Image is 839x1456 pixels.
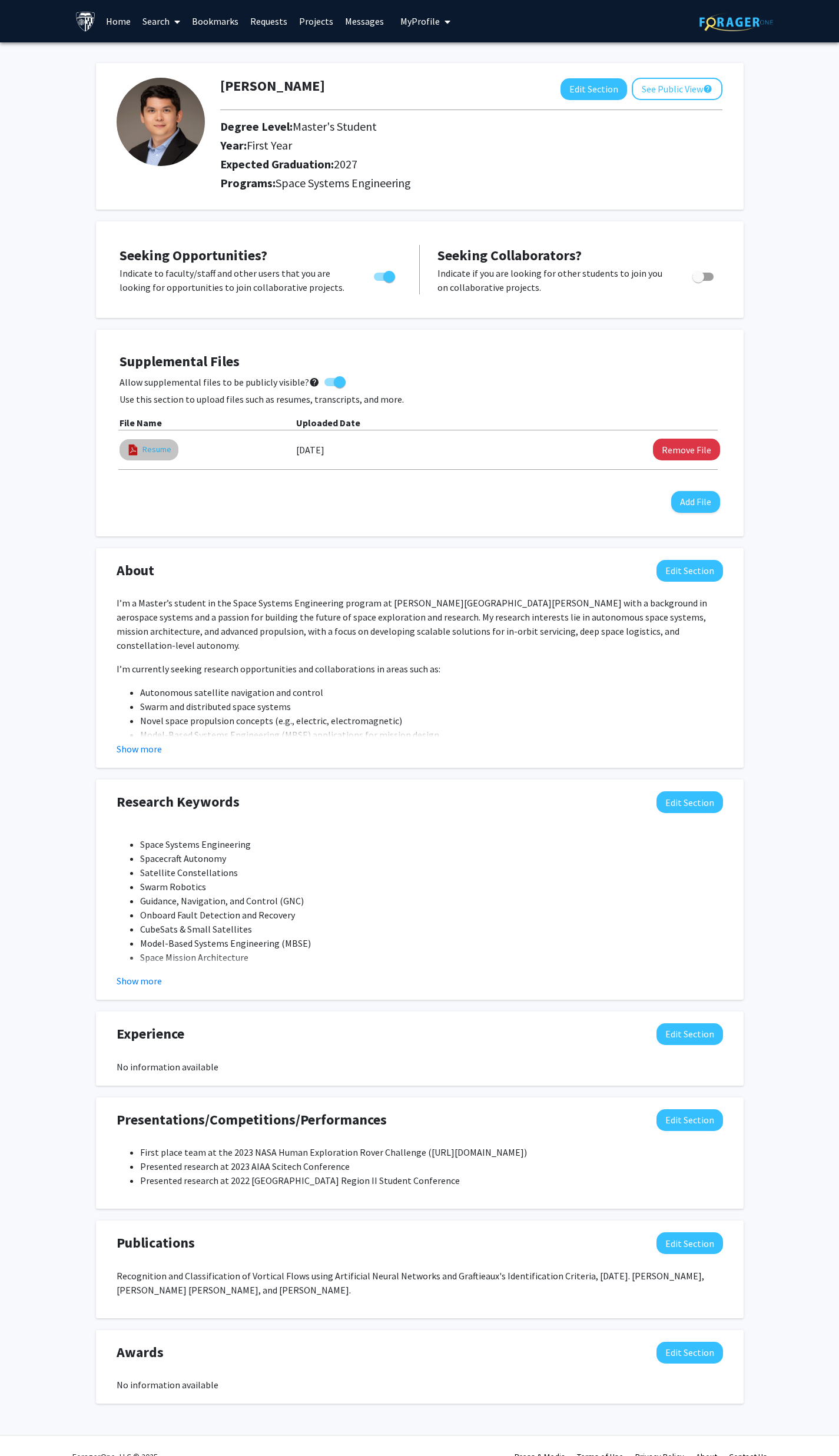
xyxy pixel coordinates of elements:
span: Research Keywords [117,791,240,812]
a: Search [137,1,186,42]
span: Swarm Robotics [140,881,206,893]
span: Space Systems Engineering [276,175,411,190]
a: Requests [244,1,293,42]
a: Bookmarks [186,1,244,42]
span: Master's Student [293,119,377,134]
p: I’m currently seeking research opportunities and collaborations in areas such as: [117,662,723,676]
a: Projects [293,1,339,42]
b: File Name [120,417,162,429]
button: Edit Presentations/Competitions/Performances [656,1109,723,1131]
span: Experience [117,1023,184,1044]
li: Presented research at 2023 AIAA Scitech Conference [140,1159,723,1173]
span: About [117,560,154,581]
div: No information available [117,1060,723,1074]
span: Guidance, Navigation, and Control (GNC) [140,895,304,907]
h4: Supplemental Files [120,353,720,370]
button: Edit Experience [656,1023,723,1045]
span: Awards [117,1342,164,1363]
li: Model-Based Systems Engineering (MBSE) applications for mission design [140,728,723,742]
img: pdf_icon.png [127,443,140,456]
li: Novel space propulsion concepts (e.g., electric, electromagnetic) [140,714,723,728]
p: I’m a Master’s student in the Space Systems Engineering program at [PERSON_NAME][GEOGRAPHIC_DATA]... [117,596,723,652]
b: Uploaded Date [296,417,360,429]
li: First place team at the 2023 NASA Human Exploration Rover Challenge ([URL][DOMAIN_NAME]) [140,1145,723,1159]
iframe: Chat [9,1403,50,1447]
span: Publications [117,1232,195,1253]
button: Show more [117,742,162,756]
h2: Programs: [220,176,722,190]
span: Space Mission Architecture [140,951,248,963]
span: First Year [247,138,292,152]
button: Edit Awards [656,1342,723,1364]
div: Toggle [369,266,402,284]
a: Home [100,1,137,42]
button: Add File [671,491,720,513]
a: Resume [142,443,171,456]
span: In-Orbit Servicing [140,966,212,977]
li: Presented research at 2022 [GEOGRAPHIC_DATA] Region II Student Conference [140,1173,723,1188]
li: Autonomous satellite navigation and control [140,685,723,699]
span: Model-Based Systems Engineering (MBSE) [140,937,311,949]
button: Edit About [656,560,723,582]
span: Seeking Collaborators? [437,246,582,264]
p: Recognition and Classification of Vortical Flows using Artificial Neural Networks and Graftieaux'... [117,1269,723,1297]
span: Satellite Constellations [140,867,238,878]
img: Profile Picture [117,78,205,166]
p: Use this section to upload files such as resumes, transcripts, and more. [120,392,720,406]
mat-icon: help [703,82,712,96]
span: CubeSats & Small Satellites [140,923,252,935]
button: Edit Section [561,78,627,100]
button: Show more [117,974,162,988]
img: Johns Hopkins University Logo [75,11,96,32]
span: Presentations/Competitions/Performances [117,1109,387,1130]
label: [DATE] [296,440,324,460]
p: Indicate if you are looking for other students to join you on collaborative projects. [437,266,670,294]
mat-icon: help [309,375,320,389]
button: See Public View [632,78,722,100]
span: 2027 [334,157,357,171]
span: Seeking Opportunities? [120,246,267,264]
a: Messages [339,1,390,42]
h2: Degree Level: [220,120,621,134]
li: Swarm and distributed space systems [140,699,723,714]
button: Remove Resume File [653,439,720,460]
h2: Year: [220,138,621,152]
span: Allow supplemental files to be publicly visible? [120,375,320,389]
p: Indicate to faculty/staff and other users that you are looking for opportunities to join collabor... [120,266,351,294]
h2: Expected Graduation: [220,157,621,171]
span: Onboard Fault Detection and Recovery [140,909,295,921]
button: Edit Publications [656,1232,723,1254]
button: Edit Research Keywords [656,791,723,813]
div: Toggle [688,266,720,284]
li: Space Systems Engineering [140,837,723,851]
div: No information available [117,1378,723,1392]
h1: [PERSON_NAME] [220,78,325,95]
span: Spacecraft Autonomy [140,853,226,864]
span: My Profile [400,15,440,27]
img: ForagerOne Logo [699,13,773,31]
